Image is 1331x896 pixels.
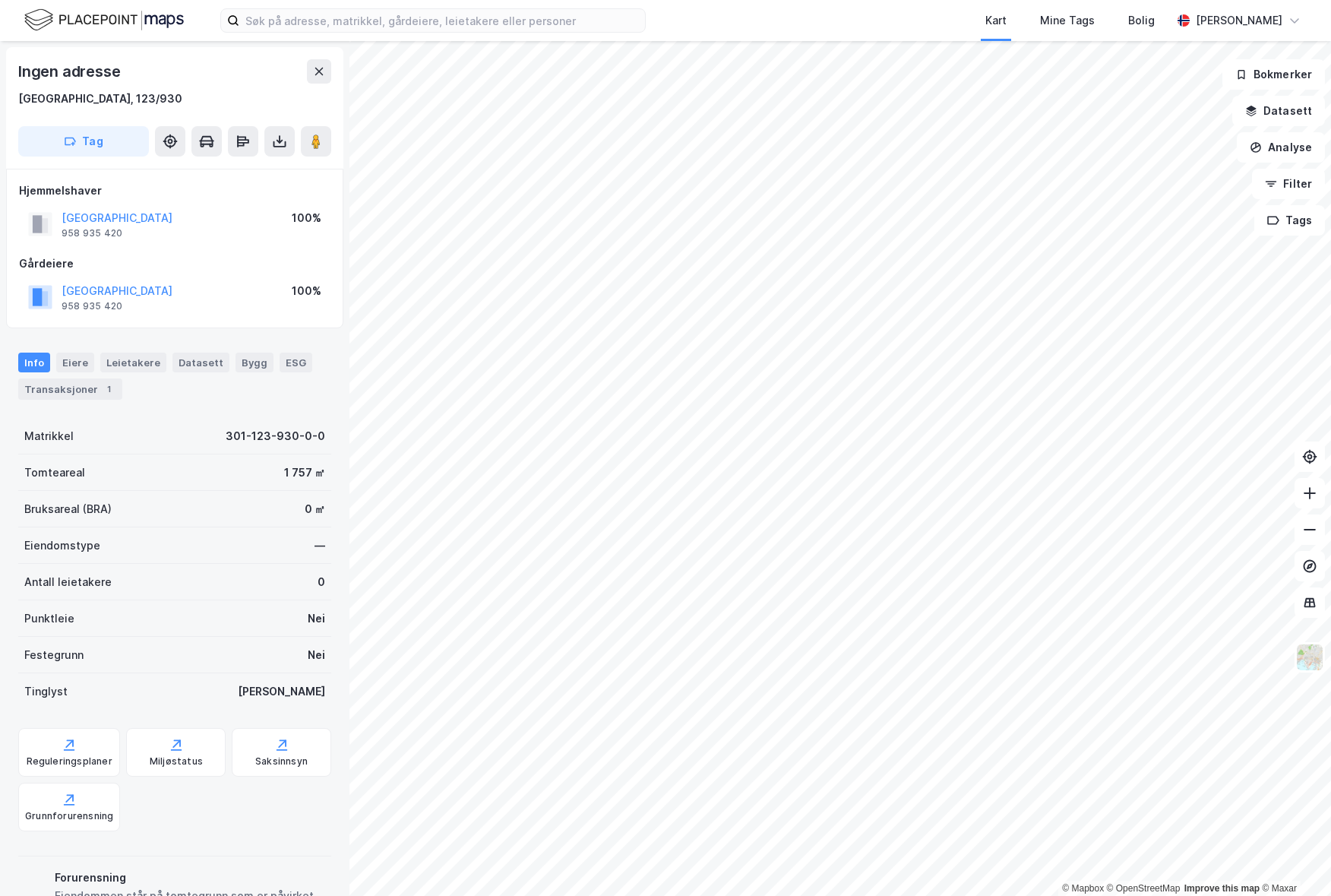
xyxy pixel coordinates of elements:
div: Punktleie [24,609,74,628]
button: Datasett [1232,96,1325,126]
button: Tag [18,126,149,157]
div: Mine Tags [1040,11,1095,30]
div: Miljøstatus [150,755,203,768]
div: Grunnforurensning [25,810,113,822]
div: Datasett [172,353,229,372]
button: Tags [1254,205,1325,236]
div: 1 757 ㎡ [284,464,325,482]
div: — [315,537,325,555]
div: Kart [985,11,1007,30]
input: Søk på adresse, matrikkel, gårdeiere, leietakere eller personer [239,9,645,32]
a: Mapbox [1062,883,1104,894]
div: Ingen adresse [18,59,123,84]
div: [GEOGRAPHIC_DATA], 123/930 [18,90,182,108]
div: 0 [318,573,325,591]
img: Z [1295,643,1324,672]
div: 100% [292,282,321,300]
div: Antall leietakere [24,573,112,591]
div: Info [18,353,50,372]
div: 100% [292,209,321,227]
div: Forurensning [55,869,325,887]
div: Nei [308,609,325,628]
div: ESG [280,353,312,372]
div: [PERSON_NAME] [1196,11,1282,30]
img: logo.f888ab2527a4732fd821a326f86c7f29.svg [24,7,184,33]
div: Reguleringsplaner [27,755,112,768]
div: Saksinnsyn [255,755,308,768]
div: Bygg [236,353,273,372]
div: [PERSON_NAME] [238,682,325,701]
div: Tinglyst [24,682,68,701]
div: Festegrunn [24,646,84,664]
div: 1 [101,382,116,397]
div: Gårdeiere [19,255,330,273]
div: Hjemmelshaver [19,182,330,200]
a: OpenStreetMap [1107,883,1181,894]
button: Filter [1252,169,1325,199]
button: Bokmerker [1222,59,1325,90]
div: Bolig [1128,11,1155,30]
div: Eiendomstype [24,537,100,555]
button: Analyse [1237,132,1325,163]
div: Transaksjoner [18,378,122,400]
div: Tomteareal [24,464,85,482]
div: 958 935 420 [62,300,122,312]
div: 0 ㎡ [305,500,325,518]
a: Improve this map [1184,883,1260,894]
div: Matrikkel [24,427,74,445]
div: Eiere [56,353,94,372]
div: Bruksareal (BRA) [24,500,112,518]
div: 301-123-930-0-0 [226,427,325,445]
div: 958 935 420 [62,227,122,239]
div: Nei [308,646,325,664]
div: Leietakere [100,353,166,372]
iframe: Chat Widget [1255,823,1331,896]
